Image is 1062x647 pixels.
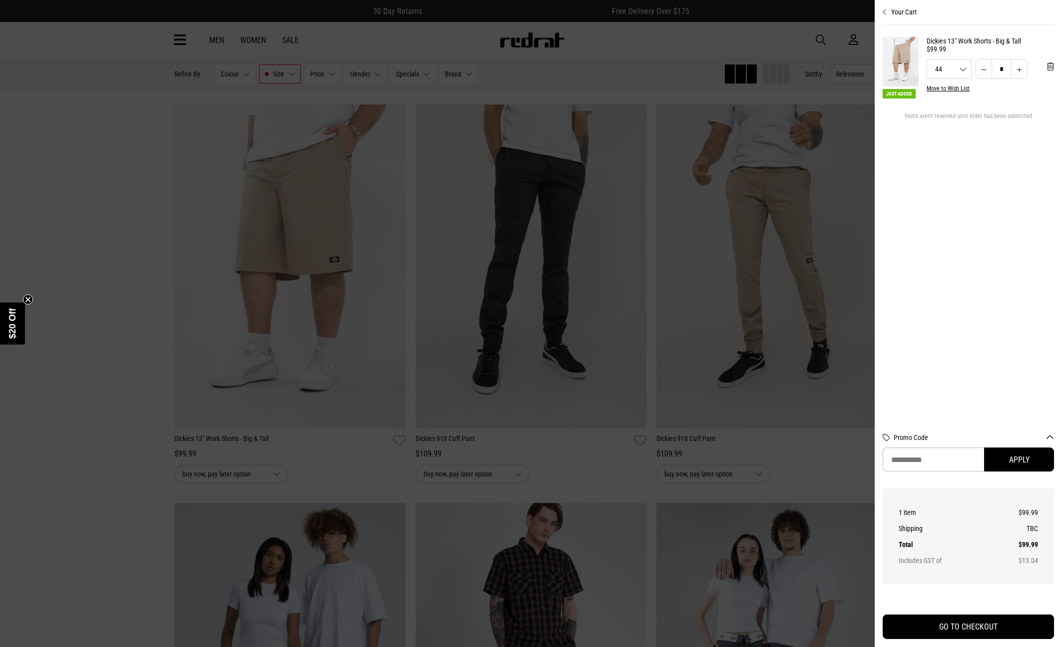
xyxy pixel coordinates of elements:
td: $99.99 [995,536,1038,552]
img: Dickies 13" Work Shorts - Big & Tall [883,37,919,86]
th: Total [899,536,995,552]
button: GO TO CHECKOUT [883,614,1054,639]
td: $13.04 [995,552,1038,568]
button: Move to Wish List [927,85,970,92]
div: $99.99 [927,45,1054,53]
button: Open LiveChat chat widget [8,4,38,34]
span: Just Added [883,89,916,98]
th: Shipping [899,520,995,536]
button: Promo Code [894,433,1054,441]
th: 1 item [899,504,995,520]
input: Quantity [992,59,1012,79]
button: 'Remove from cart [1039,54,1062,79]
button: Increase quantity [1011,59,1028,79]
td: $99.99 [995,504,1038,520]
button: Apply [984,447,1054,471]
div: Items aren't reserved until order has been submitted [883,112,1054,127]
input: Promo Code [883,447,984,471]
button: Close teaser [23,294,33,304]
iframe: Customer reviews powered by Trustpilot [883,596,1054,606]
th: Includes GST of [899,552,995,568]
button: Decrease quantity [976,59,992,79]
td: TBC [995,520,1038,536]
span: 44 [927,65,971,72]
a: Dickies 13" Work Shorts - Big & Tall [927,37,1054,45]
span: $20 Off [7,308,17,338]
